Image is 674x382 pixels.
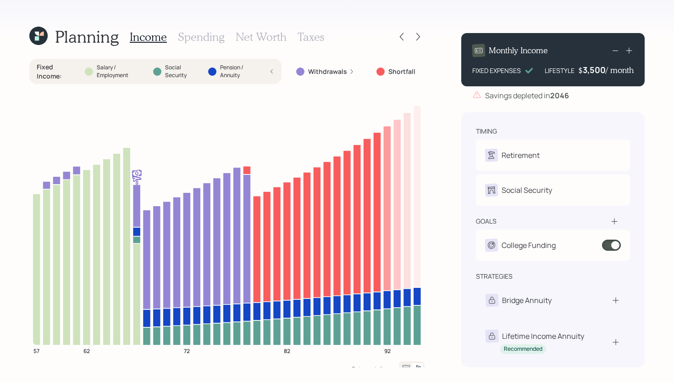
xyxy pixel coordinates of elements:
[384,347,391,355] tspan: 92
[550,90,569,101] b: 2046
[472,66,521,75] div: FIXED EXPENSES
[308,67,347,76] label: Withdrawals
[236,30,287,44] h3: Net Worth
[489,45,548,56] h4: Monthly Income
[502,185,552,196] div: Social Security
[578,65,583,75] h4: $
[165,64,201,79] label: Social Security
[55,27,119,46] h1: Planning
[178,30,225,44] h3: Spending
[352,365,392,373] div: Future dollars
[388,67,415,76] label: Shortfall
[502,295,552,306] div: Bridge Annuity
[476,127,497,136] div: timing
[502,240,556,251] div: College Funding
[37,62,77,80] label: Fixed Income :
[476,217,497,226] div: goals
[284,347,290,355] tspan: 82
[504,345,542,353] div: Recommended
[583,64,606,75] div: 3,500
[298,30,324,44] h3: Taxes
[476,272,513,281] div: strategies
[130,30,167,44] h3: Income
[502,331,584,342] div: Lifetime Income Annuity
[485,90,569,101] div: Savings depleted in
[502,150,540,161] div: Retirement
[97,64,145,79] label: Salary / Employment
[184,347,190,355] tspan: 72
[545,66,575,75] div: LIFESTYLE
[83,347,90,355] tspan: 62
[220,64,261,79] label: Pension / Annuity
[33,347,39,355] tspan: 57
[606,65,634,75] h4: / month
